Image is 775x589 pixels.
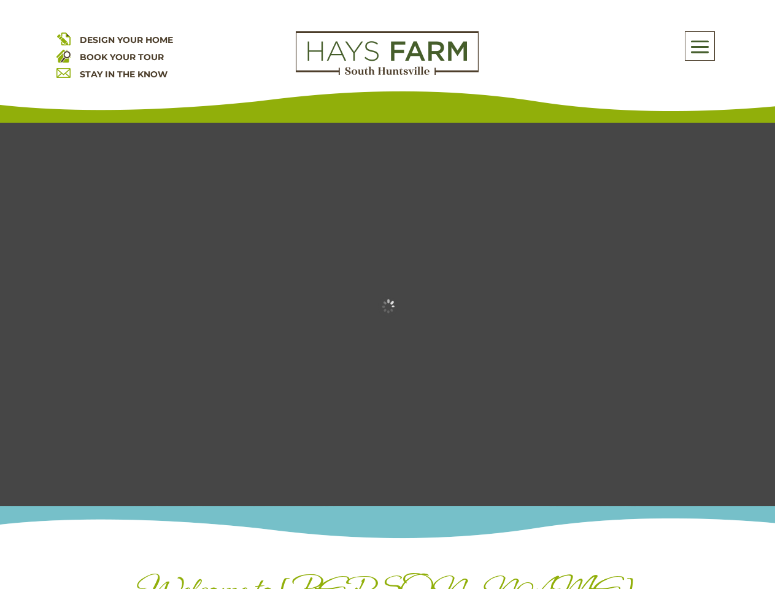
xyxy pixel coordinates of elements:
a: BOOK YOUR TOUR [80,52,164,63]
a: hays farm homes huntsville development [296,67,479,78]
img: book your home tour [56,48,71,63]
a: DESIGN YOUR HOME [80,34,173,45]
a: STAY IN THE KNOW [80,69,168,80]
img: Logo [296,31,479,75]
